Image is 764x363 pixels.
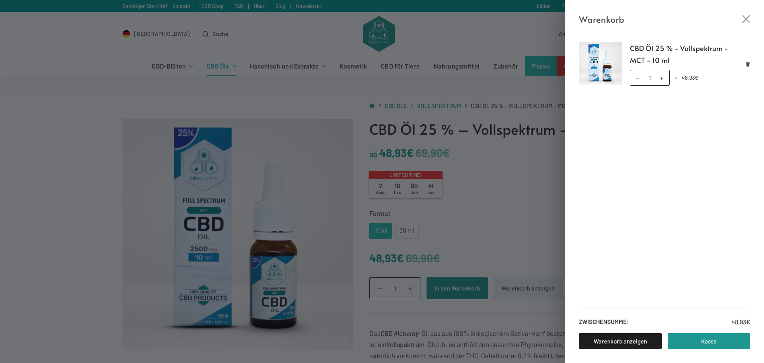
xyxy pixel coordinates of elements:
span: × [674,74,677,81]
input: Produktmenge [630,70,670,86]
button: Close cart drawer [742,15,750,23]
bdi: 48,93 [731,318,750,326]
span: € [746,318,750,326]
a: CBD Öl 25 % - Vollspektrum - MCT - 10 ml [630,42,750,66]
span: Warenkorb [579,12,624,26]
a: Remove CBD Öl 25 % - Vollspektrum - MCT - 10 ml from cart [746,62,750,66]
bdi: 48,93 [682,74,698,81]
strong: Zwischensumme: [579,317,629,327]
a: Kasse [668,333,750,349]
span: € [695,74,698,81]
a: Warenkorb anzeigen [579,333,662,349]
